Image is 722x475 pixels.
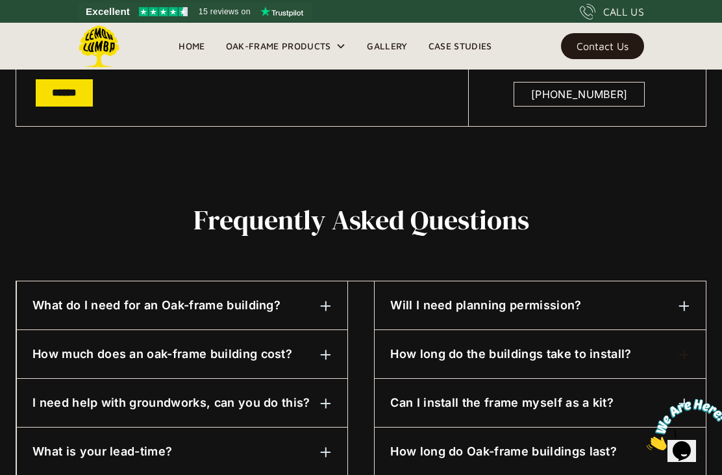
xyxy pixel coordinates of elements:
img: Trustpilot 4.5 stars [139,7,188,16]
h6: How long do the buildings take to install? [390,346,631,363]
h6: I need help with groundworks, can you do this? [32,394,310,411]
a: See Lemon Lumba reviews on Trustpilot [78,3,312,21]
img: Chat attention grabber [5,5,86,57]
span: 1 [5,5,10,16]
iframe: chat widget [641,394,722,456]
a: Contact Us [561,33,644,59]
a: [PHONE_NUMBER] [514,82,645,107]
a: Gallery [356,36,417,56]
a: Home [168,36,215,56]
h6: What do I need for an Oak-frame building? [32,297,280,314]
h6: What is your lead-time? [32,443,172,460]
div: [PHONE_NUMBER] [531,86,627,102]
div: Oak-Frame Products [216,23,357,70]
a: Case Studies [418,36,503,56]
h6: Can I install the frame myself as a kit? [390,394,614,411]
h6: How long do Oak-frame buildings last? [390,443,617,460]
h6: Will I need planning permission? [390,297,581,314]
a: CALL US [580,4,644,19]
div: Contact Us [577,42,629,51]
img: Trustpilot logo [260,6,303,17]
span: 15 reviews on [199,4,251,19]
h2: Frequently asked questions [16,205,706,235]
h6: How much does an oak-frame building cost? [32,346,292,363]
div: CALL US [603,4,644,19]
div: Oak-Frame Products [226,38,331,54]
span: Excellent [86,4,130,19]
